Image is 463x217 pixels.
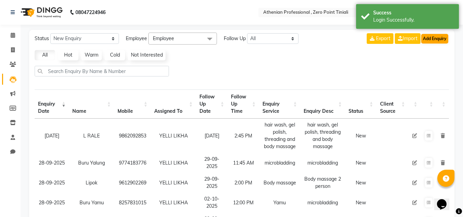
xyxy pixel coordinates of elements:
td: YELLI LIKHA [151,119,196,153]
b: 08047224946 [75,3,106,22]
th: Status: activate to sort column ascending [345,89,376,119]
td: 28-09-2025 [35,193,69,213]
td: hair wash, gel polish, threading and body massage [259,119,300,153]
th: : activate to sort column ascending [409,89,421,119]
th: Client Source: activate to sort column ascending [377,89,409,119]
th: : activate to sort column ascending [421,89,437,119]
td: New [345,119,376,153]
th: Follow Up Date: activate to sort column ascending [196,89,228,119]
span: Employee [153,35,174,41]
td: 9612902269 [114,173,151,193]
td: 2:00 PM [228,173,259,193]
a: Warm [81,50,102,60]
div: microbladding [304,199,342,206]
td: Yamu [259,193,300,213]
a: Hot [58,50,78,60]
td: YELLI LIKHA [151,153,196,173]
td: 12:00 PM [228,193,259,213]
td: 28-09-2025 [35,173,69,193]
button: Export [367,33,393,44]
td: Buru Yalung [69,153,114,173]
td: 9862092853 [114,119,151,153]
button: Add Enquiry [421,34,448,44]
div: Success [373,9,454,16]
span: Employee [126,35,147,42]
a: Import [395,33,421,44]
td: 29-09-2025 [196,173,228,193]
td: Body massage [259,173,300,193]
td: 9774183776 [114,153,151,173]
span: Status [35,35,49,42]
div: microbladding [304,159,342,167]
span: Export [376,35,390,41]
td: microbladding [259,153,300,173]
th: Follow Up Time : activate to sort column ascending [228,89,259,119]
td: 29-09-2025 [196,153,228,173]
td: 8257831015 [114,193,151,213]
img: logo [17,3,64,22]
td: YELLI LIKHA [151,173,196,193]
th: Enquiry Date: activate to sort column ascending [35,89,69,119]
div: Body massage 2 person [304,176,342,190]
td: [DATE] [35,119,69,153]
div: hair wash, gel polish, threading and body massage [304,121,342,150]
th: : activate to sort column ascending [437,89,449,119]
th: Enquiry Service : activate to sort column ascending [259,89,300,119]
td: 28-09-2025 [35,153,69,173]
th: Name: activate to sort column ascending [69,89,114,119]
a: Not Interested [128,50,166,60]
th: Enquiry Desc: activate to sort column ascending [300,89,345,119]
td: L RALE [69,119,114,153]
iframe: chat widget [434,190,456,210]
td: 11:45 AM [228,153,259,173]
td: New [345,193,376,213]
td: New [345,173,376,193]
td: [DATE] [196,119,228,153]
a: Cold [105,50,125,60]
td: 02-10-2025 [196,193,228,213]
span: Follow Up [224,35,246,42]
td: 2:45 PM [228,119,259,153]
th: Assigned To : activate to sort column ascending [151,89,196,119]
input: Search Enquiry By Name & Number [35,66,169,76]
td: New [345,153,376,173]
div: Login Successfully. [373,16,454,24]
td: YELLI LIKHA [151,193,196,213]
a: All [35,50,55,60]
td: Buru Yamu [69,193,114,213]
td: Lipok [69,173,114,193]
th: Mobile : activate to sort column ascending [114,89,151,119]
